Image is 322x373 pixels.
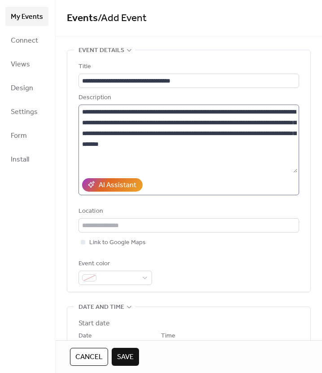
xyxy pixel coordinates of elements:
span: Save [117,352,134,363]
span: Date [78,331,92,342]
a: Settings [5,102,48,121]
button: Cancel [70,348,108,366]
span: Time [161,331,175,342]
span: Settings [11,105,38,119]
a: Connect [5,31,48,50]
div: Location [78,206,297,217]
span: My Events [11,10,43,24]
span: Views [11,57,30,71]
div: Title [78,61,297,72]
a: My Events [5,7,48,26]
div: Event color [78,259,150,269]
span: Date and time [78,302,124,313]
span: Form [11,129,27,143]
a: Install [5,149,48,169]
a: Form [5,126,48,145]
button: AI Assistant [82,178,143,192]
span: Event details [78,45,124,56]
a: Design [5,78,48,97]
div: Description [78,92,297,103]
span: Cancel [75,352,103,363]
span: Link to Google Maps [89,237,146,248]
span: Install [11,153,29,167]
span: Design [11,81,33,95]
a: Views [5,54,48,74]
a: Events [67,9,98,28]
button: Save [112,348,139,366]
div: AI Assistant [99,180,136,191]
span: Connect [11,34,38,48]
div: Start date [78,318,110,329]
span: / Add Event [98,9,147,28]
